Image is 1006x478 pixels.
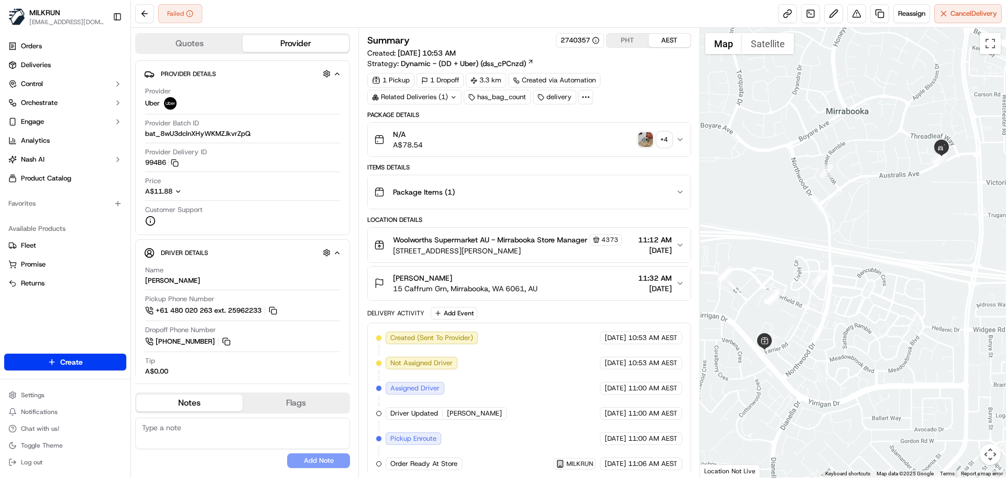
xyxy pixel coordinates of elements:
div: 6 [764,290,778,303]
div: Related Deliveries (1) [367,90,462,104]
span: [PERSON_NAME] [393,273,452,283]
span: [DATE] 10:53 AM [398,48,456,58]
div: 12 [812,272,826,285]
div: has_bag_count [464,90,531,104]
span: [EMAIL_ADDRESS][DOMAIN_NAME] [29,18,104,26]
span: 11:00 AM AEST [628,409,677,418]
div: 10 [767,291,780,305]
span: Dropoff Phone Number [145,325,216,335]
button: Driver Details [144,244,341,261]
div: Package Details [367,111,691,119]
span: Engage [21,117,44,126]
button: Keyboard shortcuts [825,470,870,477]
div: 3.3 km [466,73,506,88]
div: 1 Pickup [367,73,414,88]
button: Add Event [431,307,477,320]
span: Fleet [21,241,36,250]
a: Deliveries [4,57,126,73]
span: Tip [145,356,155,366]
a: Open this area in Google Maps (opens a new window) [703,464,737,477]
button: Settings [4,388,126,402]
button: Show satellite imagery [742,33,794,54]
span: Control [21,79,43,89]
h3: Summary [367,36,410,45]
a: Dynamic - (DD + Uber) (dss_cPCnzd) [401,58,534,69]
span: Woolworths Supermarket AU - Mirrabooka Store Manager [393,235,587,245]
span: Uber [145,99,160,108]
span: 15 Caffrum Grn, Mirrabooka, WA 6061, AU [393,283,538,294]
button: AEST [649,34,691,47]
div: 11 [718,269,731,282]
button: [PERSON_NAME]15 Caffrum Grn, Mirrabooka, WA 6061, AU11:32 AM[DATE] [368,267,690,300]
div: 2740357 [561,36,599,45]
span: Settings [21,391,45,399]
button: Quotes [136,35,243,52]
span: Dynamic - (DD + Uber) (dss_cPCnzd) [401,58,526,69]
img: MILKRUN [8,8,25,25]
div: Favorites [4,195,126,212]
span: Package Items ( 1 ) [393,187,455,197]
span: Driver Updated [390,409,438,418]
button: N/AA$78.54photo_proof_of_delivery image+4 [368,123,690,156]
span: [DATE] [638,245,672,256]
span: Product Catalog [21,174,71,183]
button: Promise [4,256,126,273]
a: Created via Automation [508,73,600,88]
button: Provider [243,35,349,52]
span: [STREET_ADDRESS][PERSON_NAME] [393,246,622,256]
span: Map data ©2025 Google [877,471,934,476]
span: Provider Delivery ID [145,147,207,157]
span: Toggle Theme [21,441,63,450]
button: Reassign [893,4,930,23]
span: Chat with us! [21,424,59,433]
div: Available Products [4,220,126,237]
div: A$0.00 [145,367,168,376]
span: Deliveries [21,60,51,70]
a: Analytics [4,132,126,149]
span: [PERSON_NAME] [447,409,502,418]
button: MILKRUN [29,7,60,18]
span: [DATE] [605,409,626,418]
a: Promise [8,260,122,269]
div: 13 [819,164,833,178]
button: MILKRUNMILKRUN[EMAIL_ADDRESS][DOMAIN_NAME] [4,4,108,29]
span: bat_8wU3dclnXHyWKMZJkvrZpQ [145,129,250,139]
div: Failed [158,4,202,23]
button: Chat with us! [4,421,126,436]
div: 1 Dropoff [417,73,464,88]
span: Pickup Phone Number [145,294,214,304]
button: Notes [136,395,243,411]
a: Report a map error [961,471,1003,476]
button: Provider Details [144,65,341,82]
span: [DATE] [605,434,626,443]
button: Notifications [4,405,126,419]
span: Created (Sent To Provider) [390,333,473,343]
button: Fleet [4,237,126,254]
span: Promise [21,260,46,269]
div: [PERSON_NAME] [145,276,200,285]
span: MILKRUN [566,460,593,468]
span: A$78.54 [393,140,423,150]
span: Price [145,176,161,186]
a: Fleet [8,241,122,250]
button: +61 480 020 263 ext. 25962233 [145,305,279,316]
span: Log out [21,458,42,466]
span: [DATE] [605,459,626,469]
div: + 4 [657,132,672,147]
span: 10:53 AM AEST [628,358,677,368]
div: Location Details [367,216,691,224]
span: Nash AI [21,155,45,164]
a: [PHONE_NUMBER] [145,336,232,347]
span: [PHONE_NUMBER] [156,337,215,346]
img: uber-new-logo.jpeg [164,97,177,110]
span: [DATE] [605,384,626,393]
span: +61 480 020 263 ext. 25962233 [156,306,261,315]
span: Create [60,357,83,367]
span: Orchestrate [21,98,58,108]
a: Product Catalog [4,170,126,187]
span: Name [145,265,163,275]
span: Reassign [898,9,925,18]
span: N/A [393,129,423,140]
